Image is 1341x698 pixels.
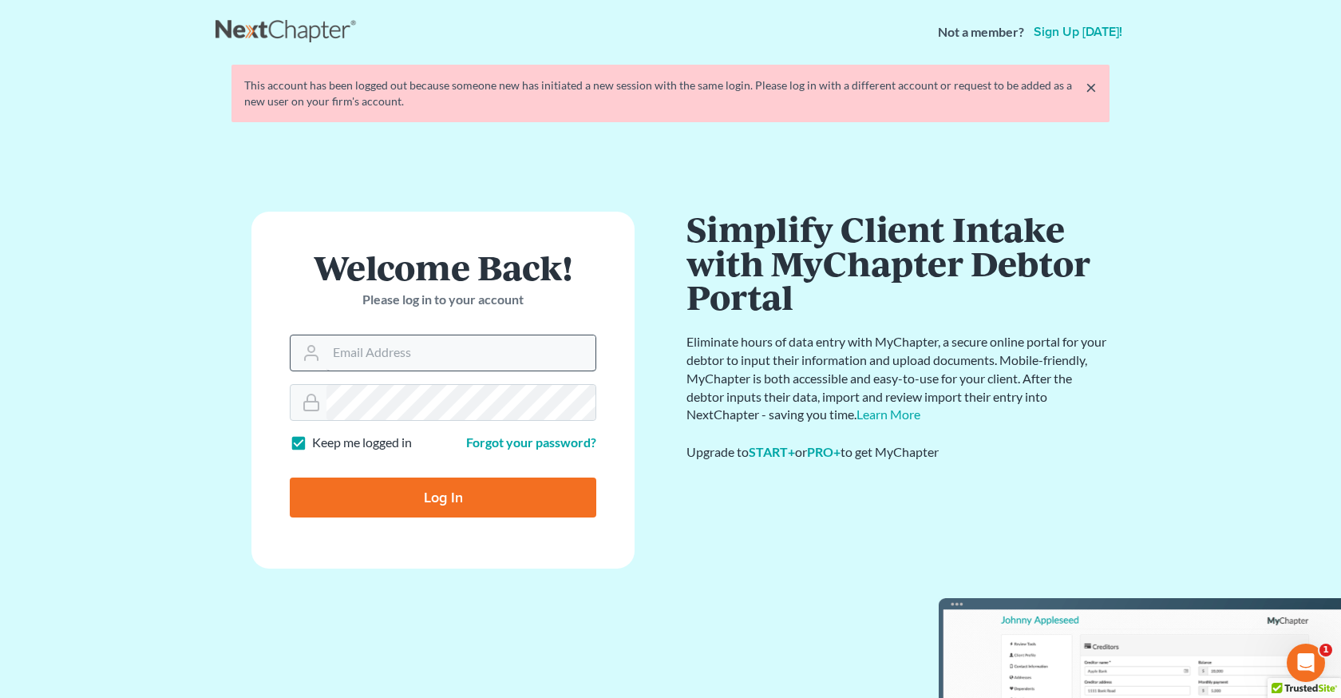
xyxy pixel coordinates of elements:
[1287,644,1325,682] iframe: Intercom live chat
[938,23,1024,42] strong: Not a member?
[856,407,920,422] a: Learn More
[686,443,1110,462] div: Upgrade to or to get MyChapter
[686,212,1110,314] h1: Simplify Client Intake with MyChapter Debtor Portal
[807,444,841,459] a: PRO+
[290,250,596,284] h1: Welcome Back!
[1086,77,1097,97] a: ×
[1319,644,1332,656] span: 1
[290,291,596,309] p: Please log in to your account
[686,333,1110,424] p: Eliminate hours of data entry with MyChapter, a secure online portal for your debtor to input the...
[290,478,596,518] input: Log In
[312,434,412,452] label: Keep me logged in
[466,434,596,450] a: Forgot your password?
[326,335,595,371] input: Email Address
[244,77,1097,109] div: This account has been logged out because someone new has initiated a new session with the same lo...
[749,444,795,459] a: START+
[1030,26,1125,38] a: Sign up [DATE]!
